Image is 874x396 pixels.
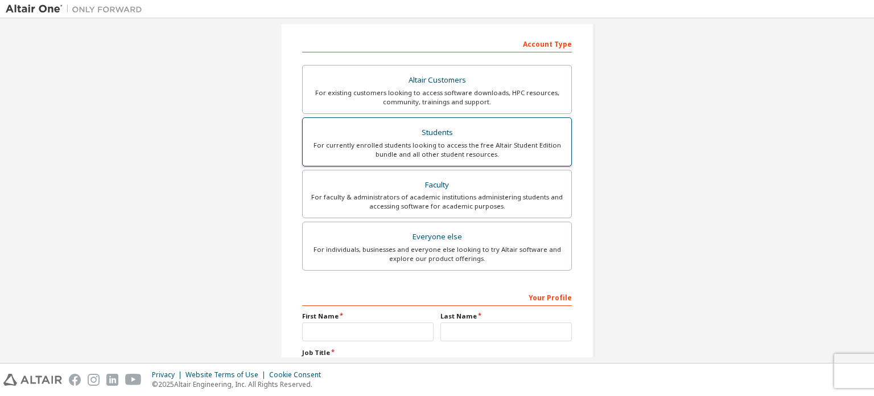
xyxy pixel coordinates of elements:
[302,348,572,357] label: Job Title
[88,374,100,386] img: instagram.svg
[302,288,572,306] div: Your Profile
[125,374,142,386] img: youtube.svg
[310,141,564,159] div: For currently enrolled students looking to access the free Altair Student Edition bundle and all ...
[310,125,564,141] div: Students
[185,370,269,379] div: Website Terms of Use
[310,193,564,211] div: For faculty & administrators of academic institutions administering students and accessing softwa...
[269,370,328,379] div: Cookie Consent
[310,177,564,193] div: Faculty
[310,245,564,263] div: For individuals, businesses and everyone else looking to try Altair software and explore our prod...
[302,312,434,321] label: First Name
[310,88,564,107] div: For existing customers looking to access software downloads, HPC resources, community, trainings ...
[152,370,185,379] div: Privacy
[310,72,564,88] div: Altair Customers
[3,374,62,386] img: altair_logo.svg
[440,312,572,321] label: Last Name
[310,229,564,245] div: Everyone else
[6,3,148,15] img: Altair One
[152,379,328,389] p: © 2025 Altair Engineering, Inc. All Rights Reserved.
[69,374,81,386] img: facebook.svg
[302,34,572,52] div: Account Type
[106,374,118,386] img: linkedin.svg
